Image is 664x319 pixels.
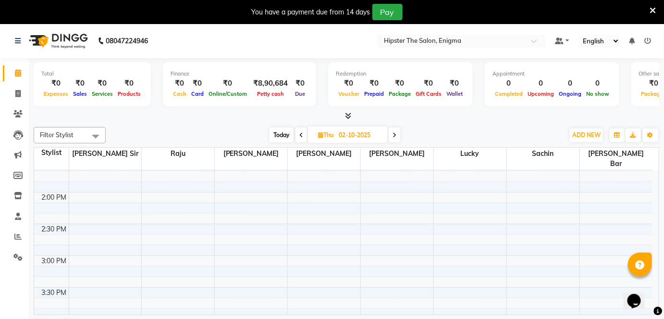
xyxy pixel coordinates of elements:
[115,78,143,89] div: ₹0
[171,70,308,78] div: Finance
[106,27,148,54] b: 08047224946
[362,90,386,97] span: Prepaid
[40,288,69,298] div: 3:30 PM
[142,148,214,160] span: Raju
[69,148,142,160] span: [PERSON_NAME] sir
[624,281,654,309] iframe: chat widget
[372,4,403,20] button: Pay
[171,90,189,97] span: Cash
[572,131,601,139] span: ADD NEW
[89,78,115,89] div: ₹0
[255,90,286,97] span: Petty cash
[570,128,603,142] button: ADD NEW
[40,131,74,139] span: Filter Stylist
[189,78,206,89] div: ₹0
[71,78,89,89] div: ₹0
[361,148,433,160] span: [PERSON_NAME]
[413,78,444,89] div: ₹0
[444,90,465,97] span: Wallet
[336,70,465,78] div: Redemption
[25,27,90,54] img: logo
[492,70,612,78] div: Appointment
[336,90,362,97] span: Voucher
[41,70,143,78] div: Total
[556,90,584,97] span: Ongoing
[413,90,444,97] span: Gift Cards
[386,78,413,89] div: ₹0
[434,148,506,160] span: Lucky
[525,90,556,97] span: Upcoming
[444,78,465,89] div: ₹0
[525,78,556,89] div: 0
[40,192,69,203] div: 2:00 PM
[492,90,525,97] span: Completed
[215,148,287,160] span: [PERSON_NAME]
[386,90,413,97] span: Package
[34,148,69,158] div: Stylist
[336,128,384,142] input: 2025-10-02
[270,128,294,142] span: Today
[206,90,249,97] span: Online/Custom
[71,90,89,97] span: Sales
[252,7,370,17] div: You have a payment due from 14 days
[171,78,189,89] div: ₹0
[580,148,652,170] span: [PERSON_NAME] bar
[189,90,206,97] span: Card
[507,148,579,160] span: sachin
[584,78,612,89] div: 0
[336,78,362,89] div: ₹0
[40,224,69,234] div: 2:30 PM
[41,78,71,89] div: ₹0
[40,256,69,266] div: 3:00 PM
[206,78,249,89] div: ₹0
[288,148,360,160] span: [PERSON_NAME]
[89,90,115,97] span: Services
[293,90,307,97] span: Due
[316,131,336,139] span: Thu
[362,78,386,89] div: ₹0
[249,78,292,89] div: ₹8,90,684
[492,78,525,89] div: 0
[292,78,308,89] div: ₹0
[584,90,612,97] span: No show
[41,90,71,97] span: Expenses
[115,90,143,97] span: Products
[556,78,584,89] div: 0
